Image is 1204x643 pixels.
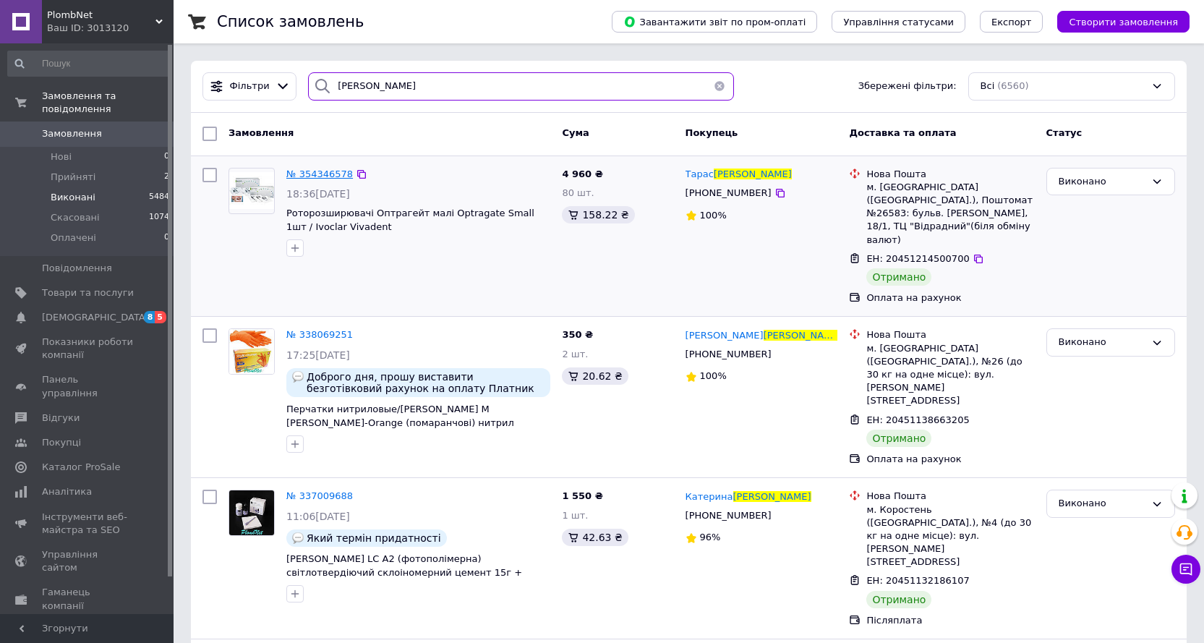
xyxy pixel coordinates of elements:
div: Післяплата [866,614,1034,627]
span: Cума [562,127,589,138]
span: Скасовані [51,211,100,224]
span: Показники роботи компанії [42,336,134,362]
span: Виконані [51,191,95,204]
span: 80 шт. [562,187,594,198]
span: 5 [155,311,166,323]
span: Оплачені [51,231,96,244]
span: 11:06[DATE] [286,511,350,522]
span: 100% [700,370,727,381]
span: Гаманець компанії [42,586,134,612]
span: Завантажити звіт по пром-оплаті [623,15,806,28]
div: 158.22 ₴ [562,206,634,223]
span: Панель управління [42,373,134,399]
div: м. [GEOGRAPHIC_DATA] ([GEOGRAPHIC_DATA].), №26 (до 30 кг на одне місце): вул. [PERSON_NAME][STREE... [866,342,1034,408]
span: [PERSON_NAME] [686,330,764,341]
span: [PHONE_NUMBER] [686,510,772,521]
a: Перчатки нитриловые/[PERSON_NAME] M [PERSON_NAME]-Orange (помаранчові) нитрил уп.50пар MEDIOK - A... [286,404,514,441]
span: Інструменти веб-майстра та SEO [42,511,134,537]
span: 2 [164,171,169,184]
img: Фото товару [229,490,274,535]
span: PlombNet [47,9,155,22]
span: Каталог ProSale [42,461,120,474]
div: Ваш ID: 3013120 [47,22,174,35]
div: Нова Пошта [866,168,1034,181]
span: Прийняті [51,171,95,184]
span: 4 960 ₴ [562,169,602,179]
a: Роторозширювачі Оптрагейт малі Optragate Small 1шт / Ivoclar Vivadent [286,208,534,232]
h1: Список замовлень [217,13,364,30]
span: 1074 [149,211,169,224]
div: м. [GEOGRAPHIC_DATA] ([GEOGRAPHIC_DATA].), Поштомат №26583: бульв. [PERSON_NAME], 18/1, ТЦ "Відра... [866,181,1034,247]
span: 5484 [149,191,169,204]
div: Отримано [866,268,931,286]
span: Фільтри [230,80,270,93]
div: Нова Пошта [866,328,1034,341]
button: Експорт [980,11,1043,33]
span: Управління статусами [843,17,954,27]
img: Фото товару [229,172,274,208]
div: Отримано [866,430,931,447]
div: Оплата на рахунок [866,453,1034,466]
span: 0 [164,231,169,244]
span: Створити замовлення [1069,17,1178,27]
div: Виконано [1059,496,1145,511]
a: Фото товару [229,490,275,536]
span: Управління сайтом [42,548,134,574]
button: Завантажити звіт по пром-оплаті [612,11,817,33]
span: [PERSON_NAME] LC А2 (фотополімерна) світлотвердіючий склоіномерний цемент 15г + 7,2мл (SDI) / [PE... [286,553,522,591]
span: 8 [144,311,155,323]
span: Всі [981,80,995,93]
span: ЕН: 20451214500700 [866,253,969,264]
a: Катерина[PERSON_NAME] [686,490,811,504]
span: [PHONE_NUMBER] [686,349,772,359]
span: 2 шт. [562,349,588,359]
span: 96% [700,532,721,542]
span: 1 550 ₴ [562,490,602,501]
span: Нові [51,150,72,163]
span: Доброго дня, прошу виставити безготівковий рахунок на оплату Платник ТОВ "НОВОПЕЧЕРСЬКА ШКОЛА" ко... [307,371,545,394]
div: Нова Пошта [866,490,1034,503]
span: 18:36[DATE] [286,188,350,200]
a: Фото товару [229,328,275,375]
a: № 354346578 [286,169,353,179]
span: Статус [1046,127,1083,138]
span: Відгуки [42,412,80,425]
input: Пошук [7,51,171,77]
span: 1 шт. [562,510,588,521]
a: [PERSON_NAME][PERSON_NAME] [686,329,838,343]
div: Виконано [1059,174,1145,190]
span: Катерина [686,491,733,502]
button: Чат з покупцем [1171,555,1200,584]
span: Замовлення [229,127,294,138]
div: Оплата на рахунок [866,291,1034,305]
span: Замовлення [42,127,102,140]
span: Повідомлення [42,262,112,275]
a: № 338069251 [286,329,353,340]
a: Створити замовлення [1043,16,1190,27]
span: ЕН: 20451132186107 [866,575,969,586]
img: Фото товару [229,329,274,374]
div: Виконано [1059,335,1145,350]
div: 42.63 ₴ [562,529,628,546]
button: Очистить [705,72,734,101]
span: Тарас [686,169,714,179]
img: :speech_balloon: [292,532,304,544]
span: Аналітика [42,485,92,498]
span: Експорт [991,17,1032,27]
a: Фото товару [229,168,275,214]
a: № 337009688 [286,490,353,501]
div: 20.62 ₴ [562,367,628,385]
span: Доставка та оплата [849,127,956,138]
img: :speech_balloon: [292,371,304,383]
span: Товари та послуги [42,286,134,299]
span: 17:25[DATE] [286,349,350,361]
span: Збережені фільтри: [858,80,957,93]
span: [PHONE_NUMBER] [686,187,772,198]
span: [PERSON_NAME] [714,169,792,179]
button: Управління статусами [832,11,965,33]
